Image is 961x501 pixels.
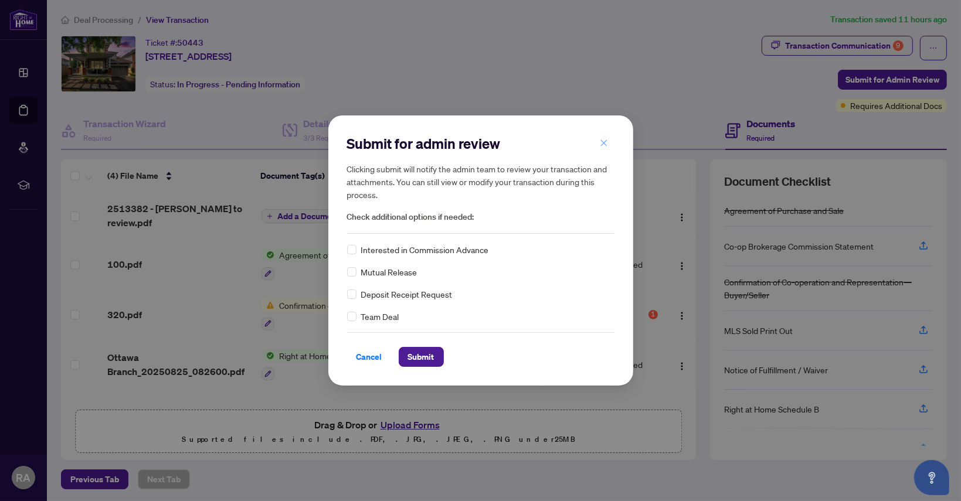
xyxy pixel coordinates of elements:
[361,310,399,323] span: Team Deal
[356,347,382,366] span: Cancel
[600,139,608,147] span: close
[347,134,614,153] h2: Submit for admin review
[347,162,614,201] h5: Clicking submit will notify the admin team to review your transaction and attachments. You can st...
[408,347,434,366] span: Submit
[347,347,392,367] button: Cancel
[361,243,489,256] span: Interested in Commission Advance
[914,460,949,495] button: Open asap
[361,288,453,301] span: Deposit Receipt Request
[399,347,444,367] button: Submit
[361,265,417,278] span: Mutual Release
[347,210,614,224] span: Check additional options if needed:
